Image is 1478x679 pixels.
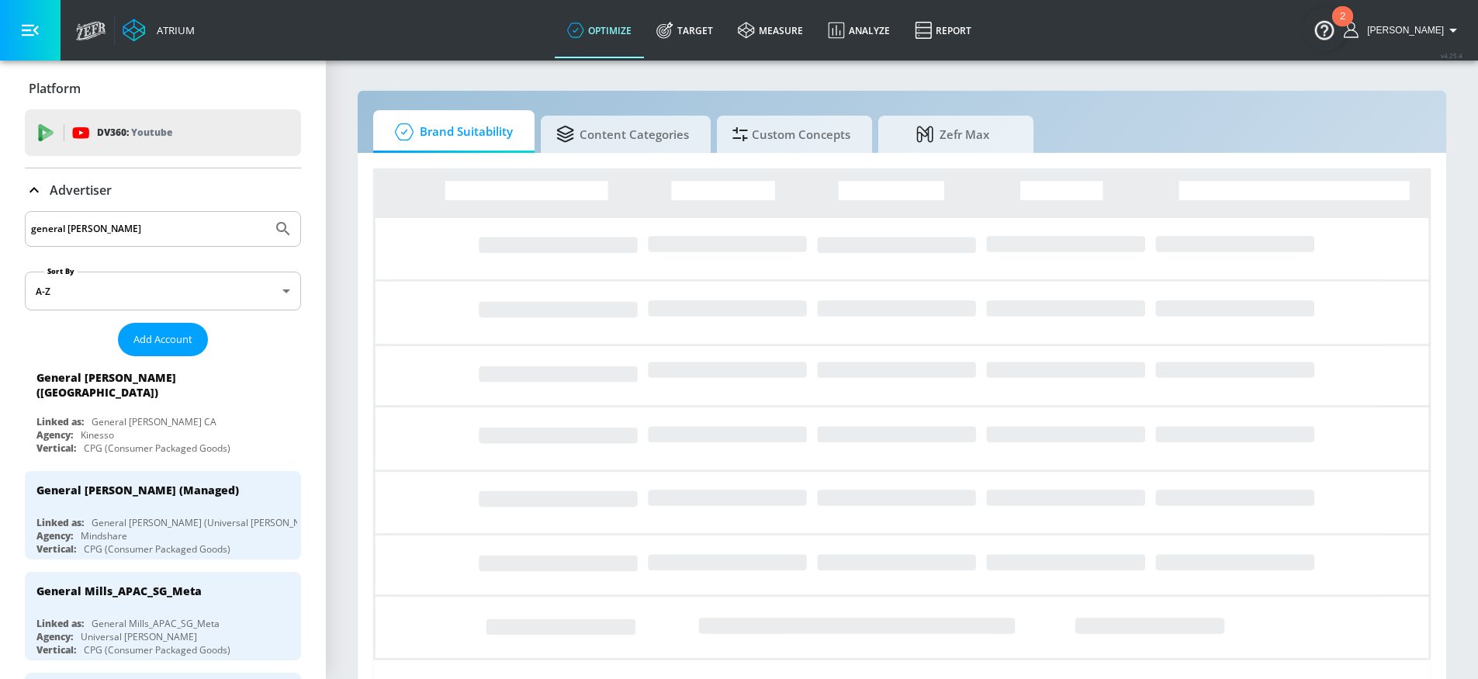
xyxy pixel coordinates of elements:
div: Advertiser [25,168,301,212]
div: CPG (Consumer Packaged Goods) [84,442,230,455]
p: Youtube [131,124,172,140]
div: 2 [1340,16,1345,36]
div: Platform [25,67,301,110]
div: Agency: [36,428,73,442]
div: Kinesso [81,428,114,442]
button: [PERSON_NAME] [1344,21,1462,40]
div: General [PERSON_NAME] CA [92,415,216,428]
div: General [PERSON_NAME] (Managed)Linked as:General [PERSON_NAME] (Universal [PERSON_NAME])Agency:Mi... [25,471,301,559]
div: General Mills_APAC_SG_MetaLinked as:General Mills_APAC_SG_MetaAgency:Universal [PERSON_NAME]Verti... [25,572,301,660]
div: Vertical: [36,442,76,455]
div: General [PERSON_NAME] (Managed) [36,483,239,497]
a: Target [644,2,725,58]
div: Vertical: [36,643,76,656]
a: Report [902,2,984,58]
div: Universal [PERSON_NAME] [81,630,197,643]
span: Content Categories [556,116,689,153]
a: measure [725,2,815,58]
div: Agency: [36,529,73,542]
div: Vertical: [36,542,76,556]
div: DV360: Youtube [25,109,301,156]
button: Submit Search [266,212,300,246]
div: General Mills_APAC_SG_Meta [36,584,202,598]
a: Atrium [123,19,195,42]
a: optimize [555,2,644,58]
label: Sort By [44,266,78,276]
span: Brand Suitability [389,113,513,151]
div: A-Z [25,272,301,310]
div: CPG (Consumer Packaged Goods) [84,643,230,656]
p: DV360: [97,124,172,141]
input: Search by name [31,219,266,239]
div: General [PERSON_NAME] ([GEOGRAPHIC_DATA])Linked as:General [PERSON_NAME] CAAgency:KinessoVertical... [25,362,301,459]
span: login as: renata.fonseca@zefr.com [1361,25,1444,36]
div: Linked as: [36,617,84,630]
div: Agency: [36,630,73,643]
button: Add Account [118,323,208,356]
div: General [PERSON_NAME] ([GEOGRAPHIC_DATA]) [36,370,275,400]
span: Zefr Max [894,116,1012,153]
p: Advertiser [50,182,112,199]
div: General [PERSON_NAME] (Universal [PERSON_NAME]) [92,516,327,529]
span: Custom Concepts [732,116,850,153]
a: Analyze [815,2,902,58]
div: Linked as: [36,516,84,529]
div: CPG (Consumer Packaged Goods) [84,542,230,556]
div: Atrium [151,23,195,37]
div: Linked as: [36,415,84,428]
p: Platform [29,80,81,97]
button: Open Resource Center, 2 new notifications [1303,8,1346,51]
div: Mindshare [81,529,127,542]
div: General Mills_APAC_SG_Meta [92,617,220,630]
span: Add Account [133,331,192,348]
span: v 4.25.4 [1441,51,1462,60]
